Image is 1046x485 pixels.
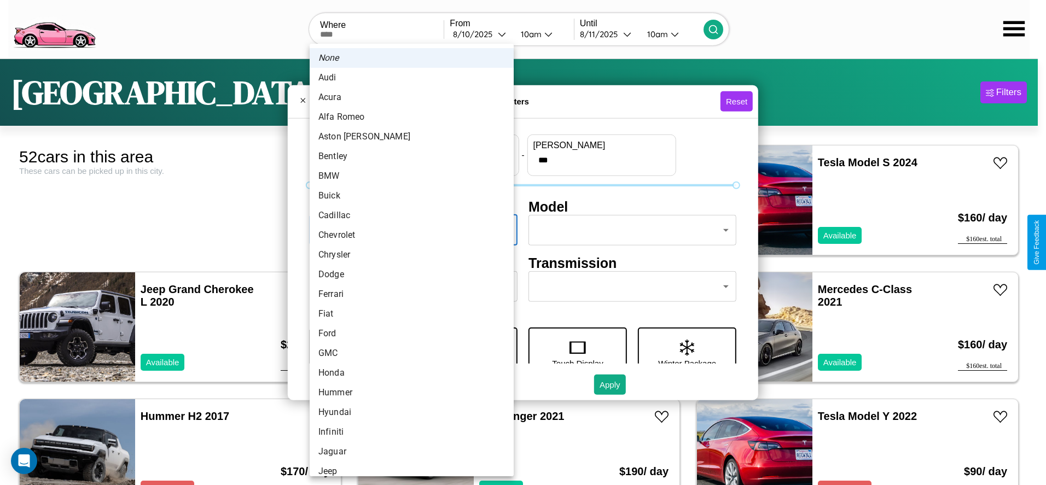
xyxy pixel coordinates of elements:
li: Audi [310,68,514,87]
li: Acura [310,87,514,107]
li: Alfa Romeo [310,107,514,127]
li: Dodge [310,265,514,284]
li: Chevrolet [310,225,514,245]
div: Give Feedback [1033,220,1041,265]
li: Ferrari [310,284,514,304]
li: Jeep [310,461,514,481]
li: Honda [310,363,514,383]
li: Ford [310,324,514,343]
em: None [318,51,339,65]
li: Hyundai [310,402,514,422]
li: BMW [310,166,514,186]
li: Cadillac [310,206,514,225]
li: Infiniti [310,422,514,442]
li: Jaguar [310,442,514,461]
li: Fiat [310,304,514,324]
li: Bentley [310,147,514,166]
li: GMC [310,343,514,363]
li: Chrysler [310,245,514,265]
div: Open Intercom Messenger [11,448,37,474]
li: Aston [PERSON_NAME] [310,127,514,147]
li: Hummer [310,383,514,402]
li: Buick [310,186,514,206]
